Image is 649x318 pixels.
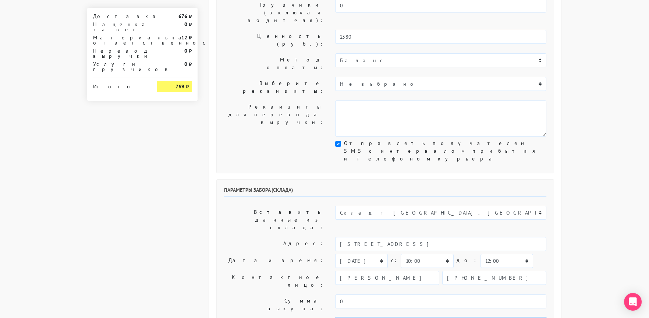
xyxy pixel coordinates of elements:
[344,139,546,163] label: Отправлять получателям SMS с интервалом прибытия и телефоном курьера
[88,22,152,32] div: Наценка за вес
[624,293,642,311] div: Open Intercom Messenger
[184,21,187,28] strong: 0
[219,294,330,315] label: Сумма выкупа:
[184,61,187,67] strong: 0
[181,34,187,41] strong: 12
[219,30,330,50] label: Ценность (руб.):
[88,14,152,19] div: Доставка
[219,271,330,291] label: Контактное лицо:
[219,53,330,74] label: Метод оплаты:
[442,271,546,285] input: Телефон
[175,83,184,90] strong: 769
[178,13,187,20] strong: 676
[224,187,546,197] h6: Параметры забора (склада)
[219,237,330,251] label: Адрес:
[457,254,478,267] label: до:
[219,254,330,268] label: Дата и время:
[88,35,152,45] div: Материальная ответственность
[219,206,330,234] label: Вставить данные из склада:
[88,48,152,59] div: Перевод выручки
[88,61,152,72] div: Услуги грузчиков
[219,100,330,137] label: Реквизиты для перевода выручки:
[335,271,439,285] input: Имя
[184,47,187,54] strong: 0
[219,77,330,98] label: Выберите реквизиты:
[391,254,398,267] label: c:
[93,81,146,89] div: Итого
